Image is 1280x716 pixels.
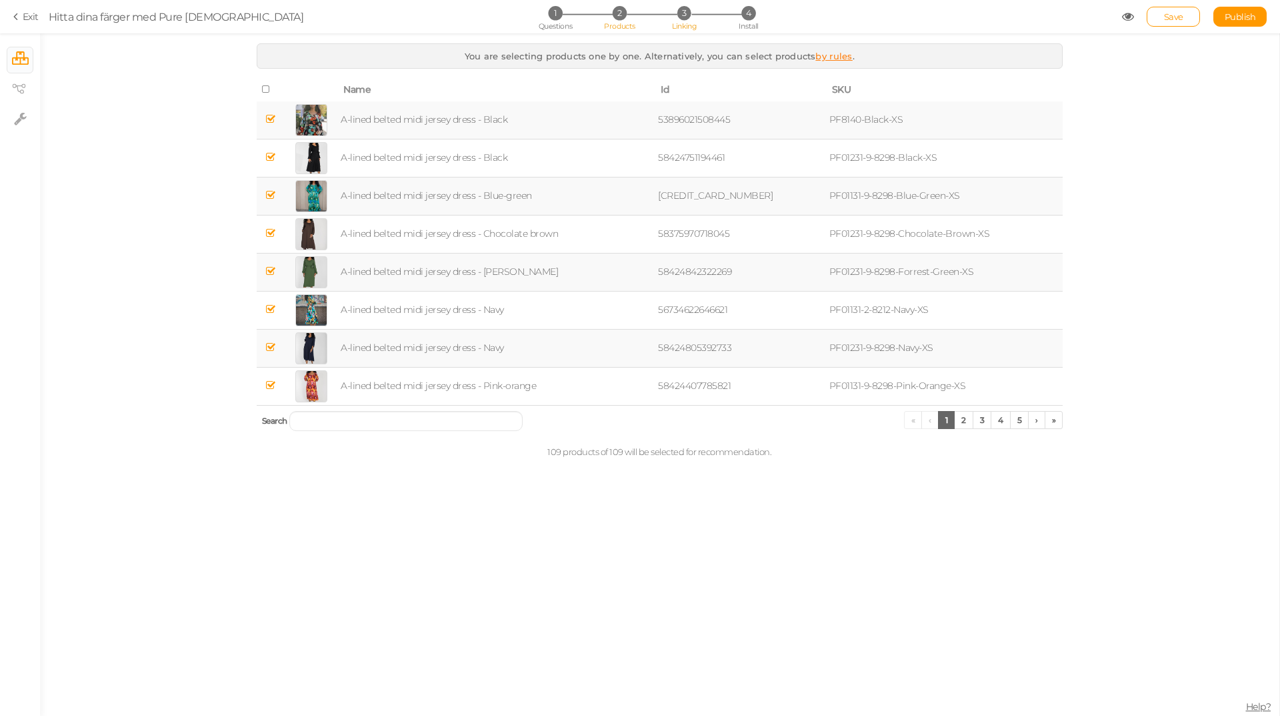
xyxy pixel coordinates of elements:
a: Exit [13,10,39,23]
td: PF01231-9-8298-Black-XS [827,139,1063,177]
span: 2 [613,6,627,20]
td: 58424842322269 [655,253,827,291]
td: 58375970718045 [655,215,827,253]
td: PF01231-9-8298-Forrest-Green-XS [827,253,1063,291]
td: [CREDIT_CARD_NUMBER] [655,177,827,215]
td: PF01131-2-8212-Navy-XS [827,291,1063,329]
tr: A-lined belted midi jersey dress - Navy 56734622646621 PF01131-2-8212-Navy-XS [257,291,1063,329]
tr: A-lined belted midi jersey dress - [PERSON_NAME] 58424842322269 PF01231-9-8298-Forrest-Green-XS [257,253,1063,291]
td: A-lined belted midi jersey dress - [PERSON_NAME] [338,253,655,291]
div: Save [1147,7,1200,27]
span: Questions [539,21,573,31]
td: 53896021508445 [655,101,827,139]
tr: A-lined belted midi jersey dress - Black 53896021508445 PF8140-Black-XS [257,101,1063,139]
td: PF01131-9-8298-Blue-Green-XS [827,177,1063,215]
td: A-lined belted midi jersey dress - Navy [338,329,655,367]
span: Products [604,21,635,31]
span: Help? [1246,701,1271,713]
td: A-lined belted midi jersey dress - Navy [338,291,655,329]
span: Id [661,83,669,95]
span: You are selecting products one by one. Alternatively, you can select products [465,51,815,61]
li: 3 Linking [653,6,715,20]
tr: A-lined belted midi jersey dress - Pink-orange 58424407785821 PF01131-9-8298-Pink-Orange-XS [257,367,1063,405]
tr: A-lined belted midi jersey dress - Blue-green [CREDIT_CARD_NUMBER] PF01131-9-8298-Blue-Green-XS [257,177,1063,215]
a: 5 [1010,411,1029,429]
a: 2 [954,411,973,429]
td: 58424805392733 [655,329,827,367]
span: Publish [1225,11,1256,22]
a: 4 [991,411,1011,429]
a: 3 [973,411,992,429]
span: 109 products of 109 will be selected for recommendation. [547,446,771,457]
td: PF01131-9-8298-Pink-Orange-XS [827,367,1063,405]
div: Hitta dina färger med Pure [DEMOGRAPHIC_DATA] [49,9,304,25]
td: A-lined belted midi jersey dress - Chocolate brown [338,215,655,253]
td: PF01231-9-8298-Chocolate-Brown-XS [827,215,1063,253]
span: 4 [741,6,755,20]
span: Search [262,416,287,426]
td: 58424407785821 [655,367,827,405]
tr: A-lined belted midi jersey dress - Black 58424751194461 PF01231-9-8298-Black-XS [257,139,1063,177]
li: 2 Products [589,6,651,20]
span: . [853,51,855,61]
td: 58424751194461 [655,139,827,177]
td: PF01231-9-8298-Navy-XS [827,329,1063,367]
td: A-lined belted midi jersey dress - Black [338,139,655,177]
a: › [1028,411,1045,429]
span: 1 [548,6,562,20]
td: PF8140-Black-XS [827,101,1063,139]
a: by rules [815,51,852,61]
span: Save [1164,11,1183,22]
a: 1 [938,411,955,429]
td: A-lined belted midi jersey dress - Blue-green [338,177,655,215]
span: Linking [672,21,696,31]
td: 56734622646621 [655,291,827,329]
li: 4 Install [717,6,779,20]
tr: A-lined belted midi jersey dress - Chocolate brown 58375970718045 PF01231-9-8298-Chocolate-Brown-XS [257,215,1063,253]
span: 3 [677,6,691,20]
a: » [1045,411,1063,429]
span: Install [739,21,758,31]
th: SKU [827,79,1063,101]
td: A-lined belted midi jersey dress - Black [338,101,655,139]
tr: A-lined belted midi jersey dress - Navy 58424805392733 PF01231-9-8298-Navy-XS [257,329,1063,367]
span: Name [343,83,371,95]
td: A-lined belted midi jersey dress - Pink-orange [338,367,655,405]
li: 1 Questions [524,6,586,20]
